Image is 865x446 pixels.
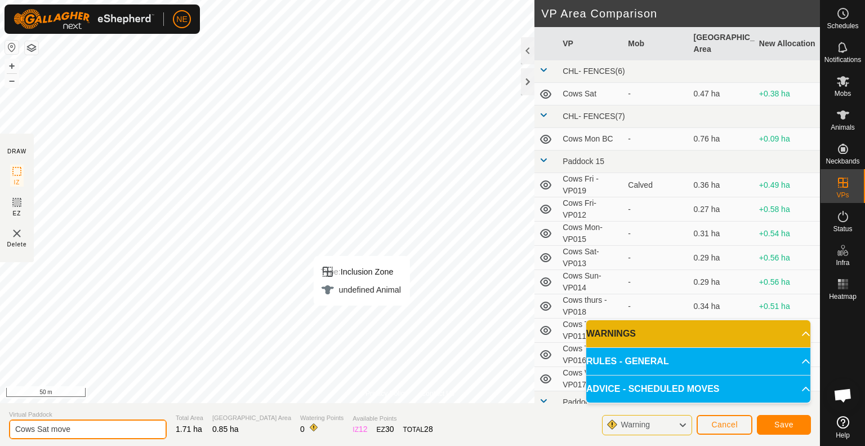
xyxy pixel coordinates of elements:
[176,413,203,423] span: Total Area
[586,327,636,341] span: WARNINGS
[321,283,401,297] div: undefined Animal
[558,27,623,60] th: VP
[14,178,20,187] span: IZ
[558,222,623,246] td: Cows Mon-VP015
[586,382,719,396] span: ADVICE - SCHEDULED MOVES
[755,222,820,246] td: +0.54 ha
[359,425,368,434] span: 12
[628,301,684,312] div: -
[826,378,860,412] div: Open chat
[697,415,752,435] button: Cancel
[689,27,755,60] th: [GEOGRAPHIC_DATA] Area
[623,27,689,60] th: Mob
[689,173,755,197] td: 0.36 ha
[689,270,755,294] td: 0.29 ha
[300,413,344,423] span: Watering Points
[628,276,684,288] div: -
[755,294,820,319] td: +0.51 ha
[689,319,755,343] td: 0.26 ha
[541,7,820,20] h2: VP Area Comparison
[558,83,623,105] td: Cows Sat
[689,128,755,151] td: 0.76 ha
[755,27,820,60] th: New Allocation
[586,348,810,375] p-accordion-header: RULES - GENERAL
[558,173,623,197] td: Cows Fri -VP019
[826,158,859,165] span: Neckbands
[558,270,623,294] td: Cows Sun-VP014
[689,83,755,105] td: 0.47 ha
[558,246,623,270] td: Cows Sat-VP013
[689,222,755,246] td: 0.31 ha
[563,398,604,407] span: Paddock 16
[5,74,19,87] button: –
[5,59,19,73] button: +
[689,246,755,270] td: 0.29 ha
[755,83,820,105] td: +0.38 ha
[563,157,604,166] span: Paddock 15
[836,259,849,266] span: Infra
[835,90,851,97] span: Mobs
[5,41,19,54] button: Reset Map
[365,388,408,399] a: Privacy Policy
[827,23,858,29] span: Schedules
[563,67,625,76] span: CHL- FENCES(6)
[824,56,861,63] span: Notifications
[558,319,623,343] td: Cows Thurs-VP011
[558,197,623,222] td: Cows Fri-VP012
[7,147,26,156] div: DRAW
[831,124,855,131] span: Animals
[385,425,394,434] span: 30
[9,410,167,419] span: Virtual Paddock
[424,425,433,434] span: 28
[689,197,755,222] td: 0.27 ha
[14,9,154,29] img: Gallagher Logo
[755,173,820,197] td: +0.49 ha
[377,423,394,435] div: EZ
[353,423,367,435] div: IZ
[628,252,684,264] div: -
[628,133,684,145] div: -
[13,209,21,218] span: EZ
[628,179,684,191] div: Calved
[755,197,820,222] td: +0.58 ha
[403,423,433,435] div: TOTAL
[755,246,820,270] td: +0.56 ha
[421,388,454,399] a: Contact Us
[836,192,849,198] span: VPs
[558,367,623,391] td: Cows Wed -VP017
[755,319,820,343] td: +0.59 ha
[628,228,684,240] div: -
[755,128,820,151] td: +0.09 ha
[586,376,810,403] p-accordion-header: ADVICE - SCHEDULED MOVES
[176,14,187,25] span: NE
[757,415,811,435] button: Save
[821,412,865,443] a: Help
[25,41,38,55] button: Map Layers
[836,432,850,439] span: Help
[212,413,291,423] span: [GEOGRAPHIC_DATA] Area
[833,226,852,232] span: Status
[628,204,684,215] div: -
[621,420,650,429] span: Warning
[586,320,810,347] p-accordion-header: WARNINGS
[176,425,202,434] span: 1.71 ha
[558,294,623,319] td: Cows thurs -VP018
[689,294,755,319] td: 0.34 ha
[829,293,857,300] span: Heatmap
[212,425,239,434] span: 0.85 ha
[628,88,684,100] div: -
[321,265,401,279] div: Inclusion Zone
[353,414,432,423] span: Available Points
[7,240,27,249] span: Delete
[563,112,625,121] span: CHL- FENCES(7)
[586,355,669,368] span: RULES - GENERAL
[300,425,305,434] span: 0
[711,420,738,429] span: Cancel
[10,227,24,240] img: VP
[558,343,623,367] td: Cows Tues -VP016
[755,270,820,294] td: +0.56 ha
[774,420,793,429] span: Save
[558,128,623,151] td: Cows Mon BC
